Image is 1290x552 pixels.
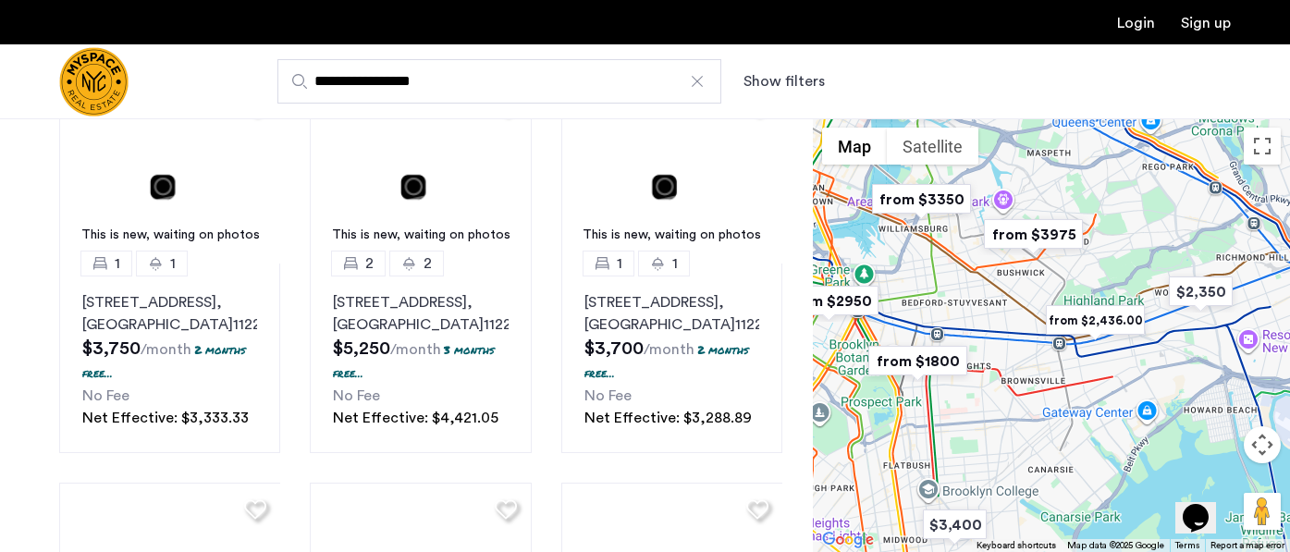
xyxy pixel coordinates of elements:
span: 1 [170,252,176,275]
span: No Fee [333,388,380,403]
img: 3.gif [561,79,783,264]
span: No Fee [584,388,632,403]
span: $3,700 [584,339,644,358]
p: [STREET_ADDRESS] 11226 [584,291,759,336]
span: 1 [672,252,678,275]
div: from $2950 [772,280,886,322]
img: Google [817,528,878,552]
p: [STREET_ADDRESS] 11226 [82,291,257,336]
sub: /month [390,342,441,357]
a: Report a map error [1210,539,1284,552]
span: Net Effective: $3,333.33 [82,411,249,425]
button: Show street map [822,128,887,165]
button: Keyboard shortcuts [977,539,1056,552]
a: 11[STREET_ADDRESS], [GEOGRAPHIC_DATA]112262 months free...No FeeNet Effective: $3,288.89 [561,264,782,453]
p: [STREET_ADDRESS] 11226 [333,291,508,336]
span: 2 [424,252,432,275]
a: Terms (opens in new tab) [1175,539,1199,552]
span: Map data ©2025 Google [1067,541,1164,550]
a: This is new, waiting on photos [59,79,281,264]
span: $5,250 [333,339,390,358]
div: $2,350 [1161,271,1240,313]
a: This is new, waiting on photos [310,79,532,264]
span: Net Effective: $3,288.89 [584,411,752,425]
img: 3.gif [59,79,281,264]
sub: /month [141,342,191,357]
p: 2 months free... [584,342,749,381]
a: Open this area in Google Maps (opens a new window) [817,528,878,552]
a: Cazamio Logo [59,47,129,117]
div: from $2914 [856,83,970,125]
img: logo [59,47,129,117]
button: Toggle fullscreen view [1244,128,1281,165]
span: $3,750 [82,339,141,358]
div: This is new, waiting on photos [571,226,774,245]
div: from $2,436.00 [1038,300,1152,341]
span: 2 [365,252,374,275]
a: This is new, waiting on photos [561,79,783,264]
iframe: chat widget [1175,478,1235,534]
sub: /month [644,342,694,357]
div: This is new, waiting on photos [319,226,522,245]
img: 3.gif [310,79,532,264]
div: from $3975 [977,214,1090,255]
div: $3,400 [915,504,994,546]
button: Show or hide filters [743,70,825,92]
input: Apartment Search [277,59,721,104]
div: This is new, waiting on photos [68,226,272,245]
button: Show satellite imagery [887,128,978,165]
span: Net Effective: $4,421.05 [333,411,498,425]
a: 11[STREET_ADDRESS], [GEOGRAPHIC_DATA]112262 months free...No FeeNet Effective: $3,333.33 [59,264,280,453]
div: from $3350 [865,178,978,220]
button: Map camera controls [1244,426,1281,463]
button: Drag Pegman onto the map to open Street View [1244,493,1281,530]
span: 1 [115,252,120,275]
a: Login [1117,16,1155,31]
a: Registration [1181,16,1231,31]
a: 22[STREET_ADDRESS], [GEOGRAPHIC_DATA]112263 months free...No FeeNet Effective: $4,421.05 [310,264,531,453]
span: No Fee [82,388,129,403]
div: from $1800 [861,340,975,382]
span: 1 [617,252,622,275]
